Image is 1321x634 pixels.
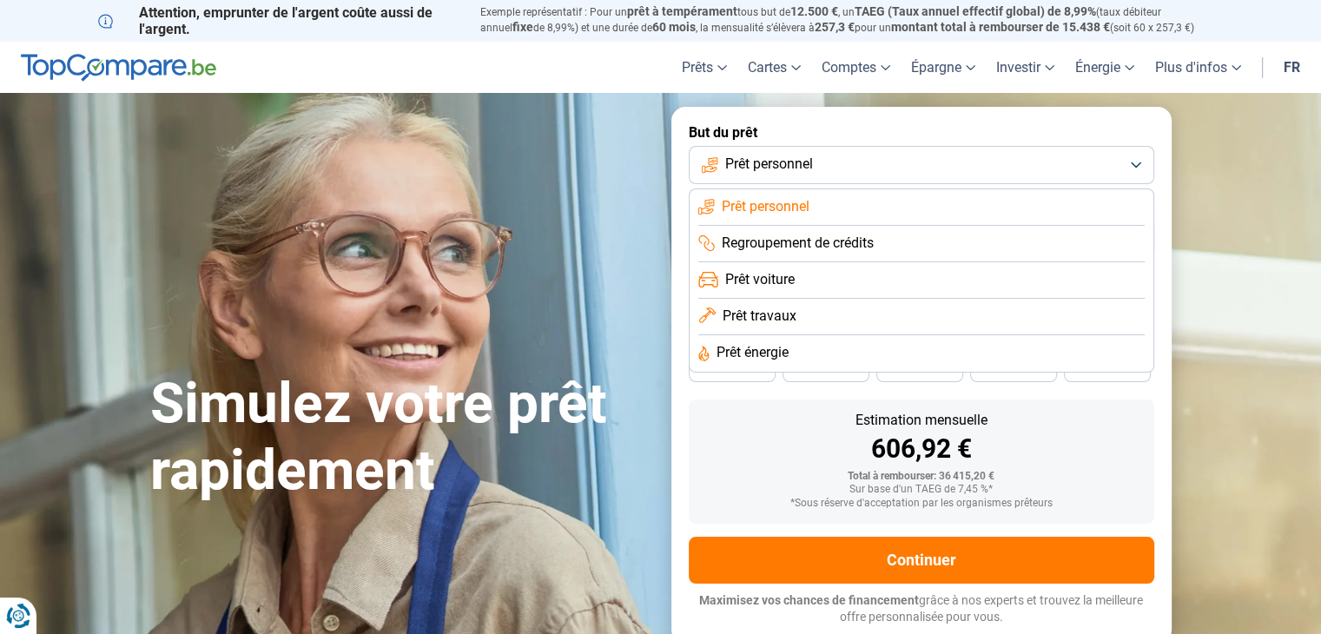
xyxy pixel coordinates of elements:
[994,364,1033,374] span: 30 mois
[815,20,855,34] span: 257,3 €
[790,4,838,18] span: 12.500 €
[703,484,1140,496] div: Sur base d'un TAEG de 7,45 %*
[986,42,1065,93] a: Investir
[689,592,1154,626] p: grâce à nos experts et trouvez la meilleure offre personnalisée pour vous.
[98,4,459,37] p: Attention, emprunter de l'argent coûte aussi de l'argent.
[1273,42,1311,93] a: fr
[703,436,1140,462] div: 606,92 €
[713,364,751,374] span: 48 mois
[1088,364,1126,374] span: 24 mois
[652,20,696,34] span: 60 mois
[807,364,845,374] span: 42 mois
[150,371,651,505] h1: Simulez votre prêt rapidement
[21,54,216,82] img: TopCompare
[725,270,795,289] span: Prêt voiture
[722,234,874,253] span: Regroupement de crédits
[703,471,1140,483] div: Total à rembourser: 36 415,20 €
[689,124,1154,141] label: But du prêt
[723,307,796,326] span: Prêt travaux
[689,537,1154,584] button: Continuer
[901,42,986,93] a: Épargne
[717,343,789,362] span: Prêt énergie
[1145,42,1252,93] a: Plus d'infos
[699,593,919,607] span: Maximisez vos chances de financement
[855,4,1096,18] span: TAEG (Taux annuel effectif global) de 8,99%
[480,4,1224,36] p: Exemple représentatif : Pour un tous but de , un (taux débiteur annuel de 8,99%) et une durée de ...
[671,42,737,93] a: Prêts
[891,20,1110,34] span: montant total à rembourser de 15.438 €
[725,155,813,174] span: Prêt personnel
[703,413,1140,427] div: Estimation mensuelle
[512,20,533,34] span: fixe
[901,364,939,374] span: 36 mois
[703,498,1140,510] div: *Sous réserve d'acceptation par les organismes prêteurs
[1065,42,1145,93] a: Énergie
[627,4,737,18] span: prêt à tempérament
[689,146,1154,184] button: Prêt personnel
[722,197,809,216] span: Prêt personnel
[737,42,811,93] a: Cartes
[811,42,901,93] a: Comptes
